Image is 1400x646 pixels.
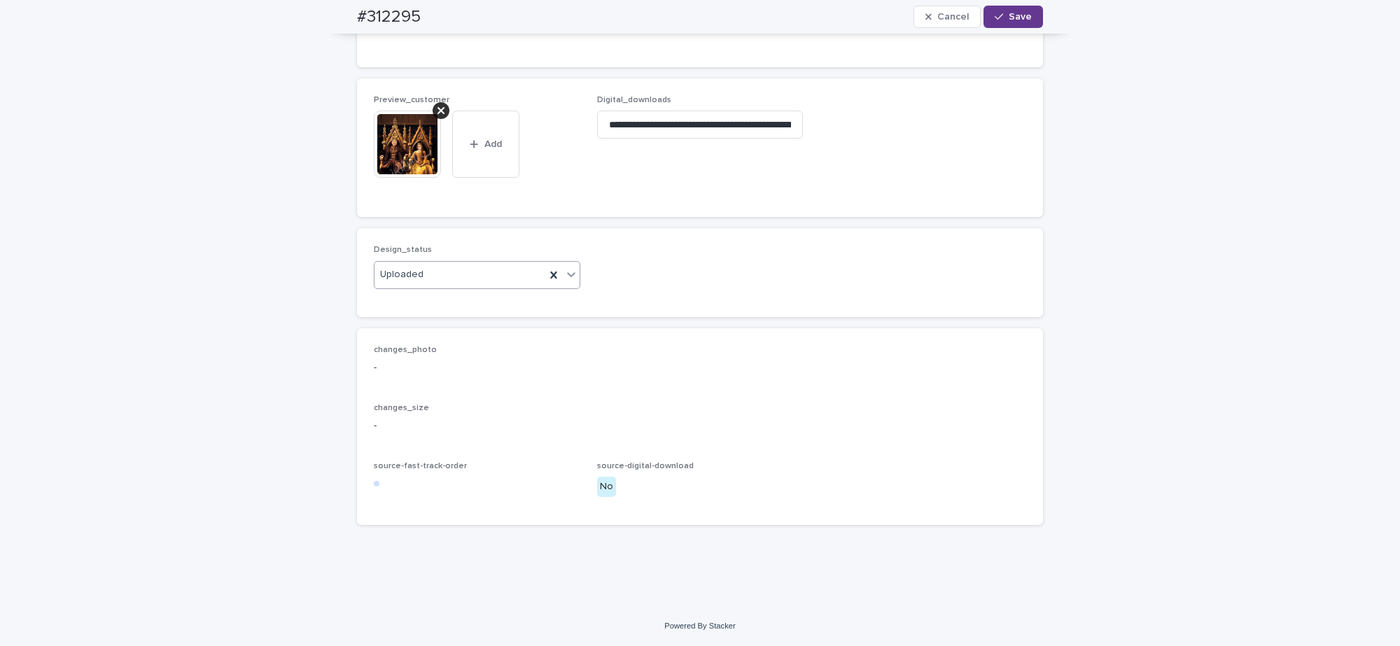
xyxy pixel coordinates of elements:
[374,360,1026,375] p: -
[913,6,981,28] button: Cancel
[380,267,423,282] span: Uploaded
[374,404,429,412] span: changes_size
[374,346,437,354] span: changes_photo
[484,139,502,149] span: Add
[1009,12,1032,22] span: Save
[452,111,519,178] button: Add
[664,622,735,630] a: Powered By Stacker
[937,12,969,22] span: Cancel
[374,419,1026,433] p: -
[374,246,432,254] span: Design_status
[597,477,616,497] div: No
[983,6,1043,28] button: Save
[597,462,694,470] span: source-digital-download
[357,7,421,27] h2: #312295
[374,96,449,104] span: Preview_customer
[597,96,671,104] span: Digital_downloads
[374,462,467,470] span: source-fast-track-order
